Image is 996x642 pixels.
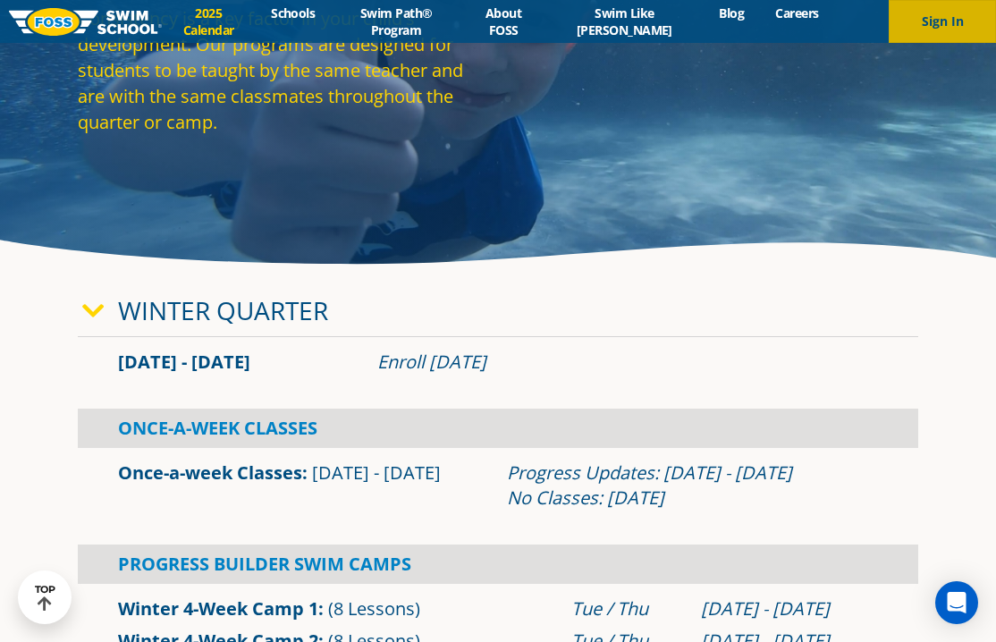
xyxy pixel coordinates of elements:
[701,596,878,621] div: [DATE] - [DATE]
[118,293,328,327] a: Winter Quarter
[35,584,55,612] div: TOP
[507,460,878,511] div: Progress Updates: [DATE] - [DATE] No Classes: [DATE]
[118,350,250,374] span: [DATE] - [DATE]
[935,581,978,624] div: Open Intercom Messenger
[9,8,162,36] img: FOSS Swim School Logo
[377,350,878,375] div: Enroll [DATE]
[704,4,760,21] a: Blog
[545,4,704,38] a: Swim Like [PERSON_NAME]
[256,4,331,21] a: Schools
[118,460,302,485] a: Once-a-week Classes
[78,545,918,584] div: Progress Builder Swim Camps
[760,4,834,21] a: Careers
[571,596,683,621] div: Tue / Thu
[118,596,318,621] a: Winter 4-Week Camp 1
[78,409,918,448] div: Once-A-Week Classes
[312,460,441,485] span: [DATE] - [DATE]
[331,4,462,38] a: Swim Path® Program
[461,4,544,38] a: About FOSS
[328,596,420,621] span: (8 Lessons)
[78,5,489,135] p: Consistency is a key factor in your child's development. Our programs are designed for students t...
[162,4,256,38] a: 2025 Calendar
